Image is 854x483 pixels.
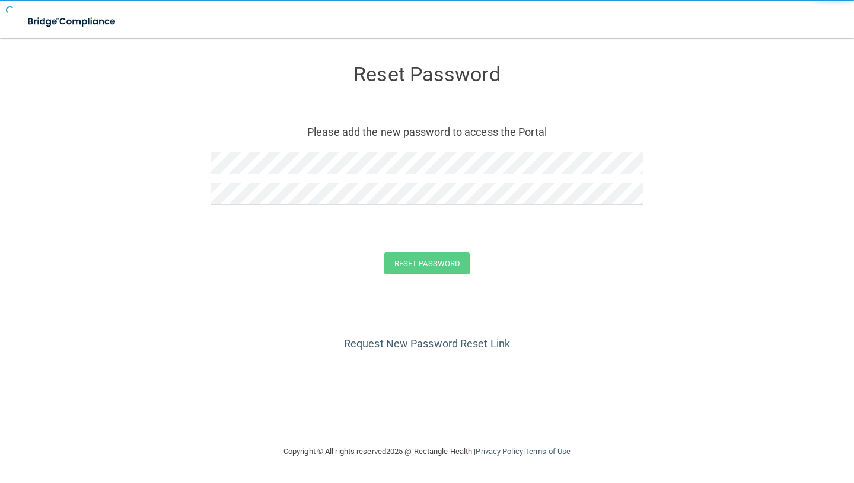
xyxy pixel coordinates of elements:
p: Please add the new password to access the Portal [219,122,635,142]
a: Terms of Use [525,447,571,456]
button: Reset Password [384,252,470,274]
div: Copyright © All rights reserved 2025 @ Rectangle Health | | [211,433,643,471]
img: bridge_compliance_login_screen.278c3ca4.svg [18,9,127,34]
a: Privacy Policy [476,447,522,456]
h3: Reset Password [211,63,643,85]
a: Request New Password Reset Link [344,337,510,350]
